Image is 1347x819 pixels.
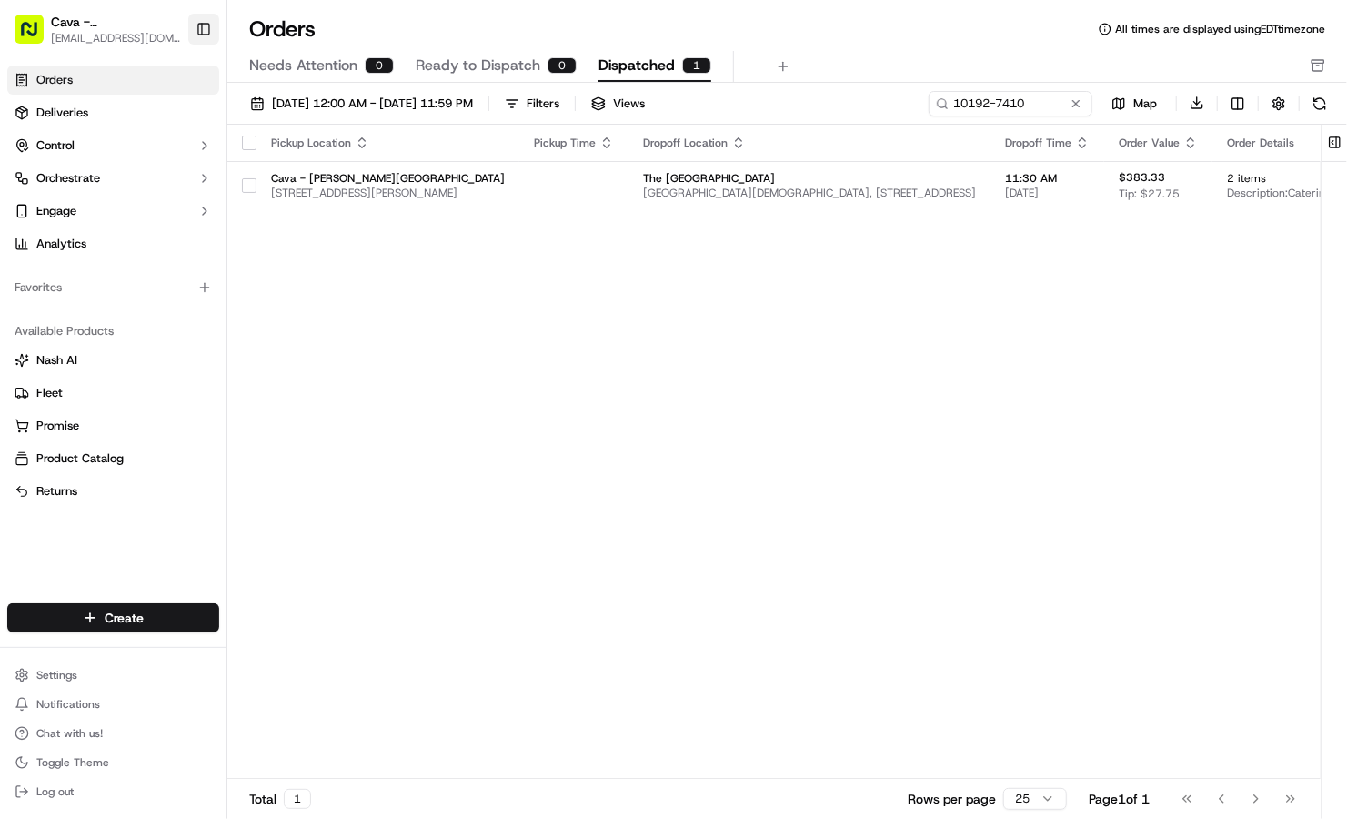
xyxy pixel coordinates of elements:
[1005,171,1090,186] span: 11:30 AM
[36,170,100,187] span: Orchestrate
[172,406,292,424] span: API Documentation
[36,385,63,401] span: Fleet
[7,98,219,127] a: Deliveries
[18,313,47,342] img: Liam S.
[151,330,157,345] span: •
[598,55,675,76] span: Dispatched
[36,282,51,297] img: 1736555255976-a54dd68f-1ca7-489b-9aae-adbdc363a1c4
[36,726,103,741] span: Chat with us!
[249,15,316,44] h1: Orders
[497,91,568,116] button: Filters
[7,444,219,473] button: Product Catalog
[1005,186,1090,200] span: [DATE]
[18,173,51,206] img: 1736555255976-a54dd68f-1ca7-489b-9aae-adbdc363a1c4
[613,96,645,112] span: Views
[242,91,481,116] button: [DATE] 12:00 AM - [DATE] 11:59 PM
[36,72,73,88] span: Orders
[36,755,109,770] span: Toggle Theme
[7,379,219,408] button: Fleet
[36,137,75,154] span: Control
[56,330,147,345] span: [PERSON_NAME]
[7,477,219,506] button: Returns
[36,668,77,682] span: Settings
[7,131,219,160] button: Control
[643,171,976,186] span: The [GEOGRAPHIC_DATA]
[284,789,311,809] div: 1
[272,96,473,112] span: [DATE] 12:00 AM - [DATE] 11:59 PM
[1119,170,1165,185] span: $383.33
[18,72,331,101] p: Welcome 👋
[47,116,327,136] input: Got a question? Start typing here...
[15,385,212,401] a: Fleet
[7,229,219,258] a: Analytics
[1227,186,1332,200] span: Description: Catering order for 18 people, including a Group Bowl Bar with Grilled Chicken and an...
[7,603,219,632] button: Create
[36,105,88,121] span: Deliveries
[36,406,139,424] span: Knowledge Base
[534,136,614,150] div: Pickup Time
[1307,91,1332,116] button: Refresh
[416,55,540,76] span: Ready to Dispatch
[1227,136,1332,150] div: Order Details
[1119,136,1198,150] div: Order Value
[128,450,220,464] a: Powered byPylon
[161,281,198,296] span: [DATE]
[271,136,505,150] div: Pickup Location
[36,697,100,712] span: Notifications
[15,352,212,369] a: Nash AI
[36,483,77,500] span: Returns
[36,236,86,252] span: Analytics
[583,91,653,116] button: Views
[18,236,122,250] div: Past conversations
[249,55,357,76] span: Needs Attention
[11,399,146,431] a: 📗Knowledge Base
[7,692,219,717] button: Notifications
[7,273,219,302] div: Favorites
[18,17,55,54] img: Nash
[7,662,219,688] button: Settings
[527,96,559,112] div: Filters
[7,7,188,51] button: Cava - [PERSON_NAME][GEOGRAPHIC_DATA][EMAIL_ADDRESS][DOMAIN_NAME]
[7,750,219,775] button: Toggle Theme
[154,408,168,422] div: 💻
[51,31,181,45] button: [EMAIL_ADDRESS][DOMAIN_NAME]
[51,13,181,31] button: Cava - [PERSON_NAME][GEOGRAPHIC_DATA]
[56,281,147,296] span: [PERSON_NAME]
[82,173,298,191] div: Start new chat
[7,164,219,193] button: Orchestrate
[1119,187,1180,201] span: Tip: $27.75
[249,789,311,809] div: Total
[7,721,219,746] button: Chat with us!
[151,281,157,296] span: •
[36,418,79,434] span: Promise
[548,57,577,74] div: 0
[36,352,77,369] span: Nash AI
[161,330,198,345] span: [DATE]
[1133,96,1157,112] span: Map
[82,191,250,206] div: We're available if you need us!
[682,57,711,74] div: 1
[36,784,74,799] span: Log out
[1115,22,1325,36] span: All times are displayed using EDT timezone
[643,186,976,200] span: [GEOGRAPHIC_DATA][DEMOGRAPHIC_DATA], [STREET_ADDRESS]
[7,66,219,95] a: Orders
[7,346,219,375] button: Nash AI
[7,411,219,440] button: Promise
[36,450,124,467] span: Product Catalog
[282,232,331,254] button: See all
[38,173,71,206] img: 5e9a9d7314ff4150bce227a61376b483.jpg
[1005,136,1090,150] div: Dropoff Time
[7,197,219,226] button: Engage
[36,203,76,219] span: Engage
[271,186,505,200] span: [STREET_ADDRESS][PERSON_NAME]
[908,790,996,808] p: Rows per page
[643,136,976,150] div: Dropoff Location
[1089,790,1150,808] div: Page 1 of 1
[7,779,219,804] button: Log out
[309,178,331,200] button: Start new chat
[36,331,51,346] img: 1736555255976-a54dd68f-1ca7-489b-9aae-adbdc363a1c4
[1227,171,1332,186] span: 2 items
[18,408,33,422] div: 📗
